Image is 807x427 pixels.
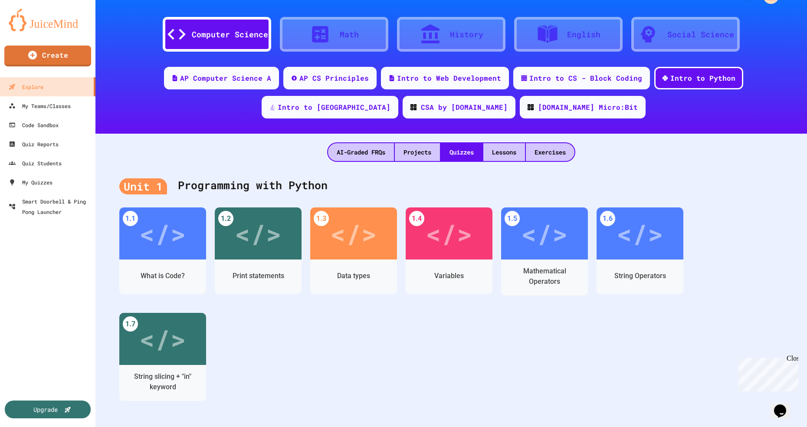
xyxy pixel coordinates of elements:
[4,46,91,66] a: Create
[9,120,59,130] div: Code Sandbox
[9,101,71,111] div: My Teams/Classes
[521,214,568,253] div: </>
[340,29,359,40] div: Math
[670,73,735,83] div: Intro to Python
[126,371,200,392] div: String slicing + "in" keyword
[9,9,87,31] img: logo-orange.svg
[192,29,268,40] div: Computer Science
[33,405,58,414] div: Upgrade
[426,214,472,253] div: </>
[233,271,284,281] div: Print statements
[483,143,525,161] div: Lessons
[9,82,43,92] div: Explore
[529,73,642,83] div: Intro to CS - Block Coding
[123,316,138,332] div: 1.7
[180,73,271,83] div: AP Computer Science A
[614,271,666,281] div: String Operators
[328,143,394,161] div: AI-Graded FRQs
[450,29,483,40] div: History
[600,211,615,226] div: 1.6
[505,211,520,226] div: 1.5
[314,211,329,226] div: 1.3
[119,168,783,203] div: Programming with Python
[139,214,186,253] div: </>
[218,211,233,226] div: 1.2
[735,355,798,391] iframe: chat widget
[528,104,534,110] img: CODE_logo_RGB.png
[9,177,52,187] div: My Quizzes
[434,271,464,281] div: Variables
[278,102,390,112] div: Intro to [GEOGRAPHIC_DATA]
[9,139,59,149] div: Quiz Reports
[617,214,663,253] div: </>
[337,271,370,281] div: Data types
[330,214,377,253] div: </>
[141,271,185,281] div: What is Code?
[410,104,417,110] img: CODE_logo_RGB.png
[123,211,138,226] div: 1.1
[3,3,60,55] div: Chat with us now!Close
[235,214,282,253] div: </>
[538,102,638,112] div: [DOMAIN_NAME] Micro:Bit
[567,29,600,40] div: English
[395,143,440,161] div: Projects
[409,211,424,226] div: 1.4
[508,266,581,287] div: Mathematical Operators
[526,143,574,161] div: Exercises
[139,319,186,358] div: </>
[667,29,734,40] div: Social Science
[299,73,369,83] div: AP CS Principles
[9,158,62,168] div: Quiz Students
[397,73,501,83] div: Intro to Web Development
[119,178,167,195] div: Unit 1
[421,102,508,112] div: CSA by [DOMAIN_NAME]
[771,392,798,418] iframe: chat widget
[441,143,482,161] div: Quizzes
[9,196,92,217] div: Smart Doorbell & Ping Pong Launcher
